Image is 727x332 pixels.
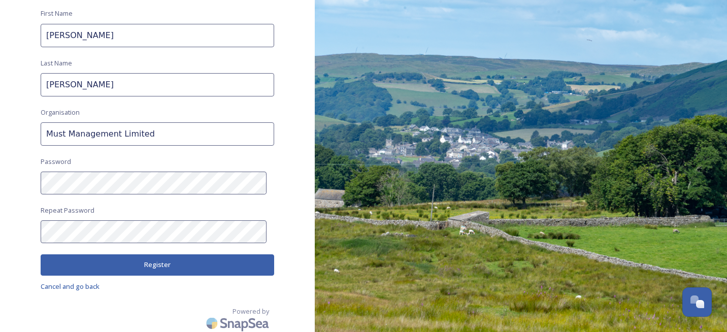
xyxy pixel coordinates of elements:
[41,108,80,117] span: Organisation
[41,206,94,215] span: Repeat Password
[41,9,73,18] span: First Name
[41,73,274,96] input: Doe
[41,282,100,291] span: Cancel and go back
[41,254,274,275] button: Register
[41,58,72,68] span: Last Name
[41,157,71,167] span: Password
[41,24,274,47] input: John
[41,122,274,146] input: Acme Inc
[233,307,269,316] span: Powered by
[682,287,712,317] button: Open Chat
